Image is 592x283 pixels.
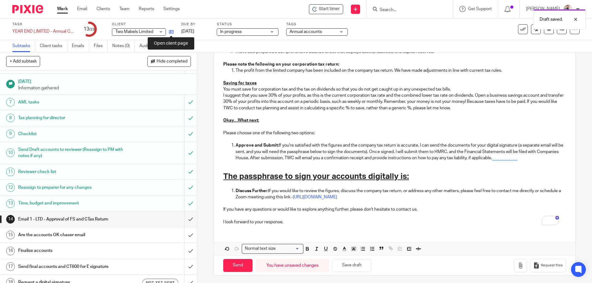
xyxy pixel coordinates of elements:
h1: Tax planning for director [18,113,125,123]
span: Normal text size [243,245,277,252]
label: Task [12,22,74,27]
span: Two Mabels Limited [115,30,153,34]
span: In progress [220,30,242,34]
p: You must save for corporation tax and the tax on dividends so that you do not get caught up in an... [223,86,566,92]
span: Annual accounts [290,30,322,34]
a: [URL][DOMAIN_NAME] [293,195,337,199]
img: Pixie%2002.jpg [563,4,573,14]
p: Please choose one of the following two options: [223,130,566,136]
div: Two Mabels Limited - YEAR END LIMITED - Annual COMPANY accounts and CT600 return [309,4,343,14]
h1: Send Draft accounts to reviewer (Reassign to PM with notes if any) [18,145,125,161]
p: I suggest that you save 30% of your profits, as this is the current corporation tax rate and the ... [223,92,566,117]
h1: Time, budget and improvement [18,199,125,208]
div: Search for option [242,244,303,253]
p: If you're satisfied with the figures and the company tax return is accurate, I can send the docum... [236,142,566,161]
strong: Discuss Further: [236,189,268,193]
a: Work [57,6,68,12]
a: Files [94,40,108,52]
p: Information gathered [18,85,191,91]
input: Send [223,259,253,272]
div: 14 [6,215,15,224]
button: Hide completed [147,56,191,67]
h1: [DATE] [18,77,191,85]
a: Audit logs [139,40,163,52]
div: 10 [6,148,15,157]
div: 13 [6,199,15,208]
a: Emails [72,40,89,52]
label: Status [217,22,278,27]
div: You have unsaved changes [256,259,329,272]
a: Settings [163,6,180,12]
span: [DATE] [181,29,194,34]
div: 15 [6,231,15,239]
div: 16 [6,247,15,255]
a: Email [77,6,87,12]
div: 17 [6,262,15,271]
p: I look forward to your response. [223,219,566,225]
label: Tags [286,22,348,27]
h1: AML tasks [18,98,125,107]
button: Request files [530,259,566,273]
a: Subtasks [12,40,35,52]
strong: Please note the following on your corporation tax return: [223,62,339,67]
u: The passphrase to sign your accounts digitally is: [223,172,409,180]
h1: Are the accounts OK chaser email [18,230,125,240]
div: 13 [84,26,95,33]
h1: Checklist [18,129,125,139]
p: If you would like to review the figures, discuss the company tax return, or address any other mat... [236,188,566,200]
h1: Reviewer check list [18,167,125,176]
h1: Reassign to preparer for any changes [18,183,125,192]
u: Saving for taxes [223,81,257,85]
button: Save draft [332,259,371,272]
div: YEAR END LIMITED - Annual COMPANY accounts and CT600 return [12,28,74,34]
p: Draft saved. [540,16,563,22]
div: 7 [6,98,15,107]
div: 11 [6,168,15,176]
a: Notes (0) [112,40,135,52]
h1: Finalise accounts [18,246,125,255]
label: Due by [181,22,209,27]
span: Hide completed [157,59,187,64]
input: Search for option [277,245,300,252]
p: The profit from the limited company has been included on the company tax return. We have made adj... [236,67,566,74]
h1: Send final accounts and CT600 for E signature [18,262,125,271]
u: Okay…What next: [223,118,259,123]
button: + Add subtask [6,56,40,67]
img: Pixie [12,5,43,13]
a: Clients [97,6,110,12]
p: If you have any questions or would like to explore anything further, please don't hesitate to con... [223,206,566,212]
a: Client tasks [40,40,67,52]
a: Team [119,6,129,12]
span: Request files [541,263,563,268]
strong: Approve and Submit: [236,143,279,148]
div: 9 [6,130,15,138]
div: 12 [6,183,15,192]
label: Client [112,22,174,27]
h1: Email 1 - LTD - Approval of FS and CTax Return [18,215,125,224]
div: 8 [6,114,15,122]
a: Reports [139,6,154,12]
small: /23 [89,28,95,31]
